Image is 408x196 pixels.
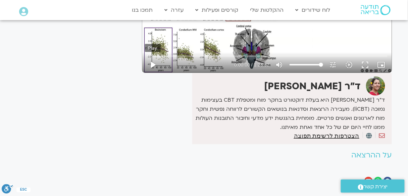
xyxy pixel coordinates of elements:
[361,5,391,15] img: תודעה בריאה
[142,151,392,159] h2: על ההרצאה
[247,4,287,16] a: ההקלטות שלי
[264,80,361,93] strong: ד"ר [PERSON_NAME]
[364,182,388,191] span: יצירת קשר
[341,180,405,193] a: יצירת קשר
[292,4,334,16] a: לוח שידורים
[161,4,187,16] a: עזרה
[129,4,156,16] a: תמכו בנו
[194,96,385,132] p: ד״ר [PERSON_NAME] היא בעלת דוקטורט בחקר מוח ומטפלת CBT בעצימות נמוכה (liCBT). מעבירה הרצאות וסדנא...
[294,133,359,139] a: הצטרפות לרשימת תפוצה
[192,4,242,16] a: קורסים ופעילות
[366,77,385,96] img: ד"ר נועה אלבלדה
